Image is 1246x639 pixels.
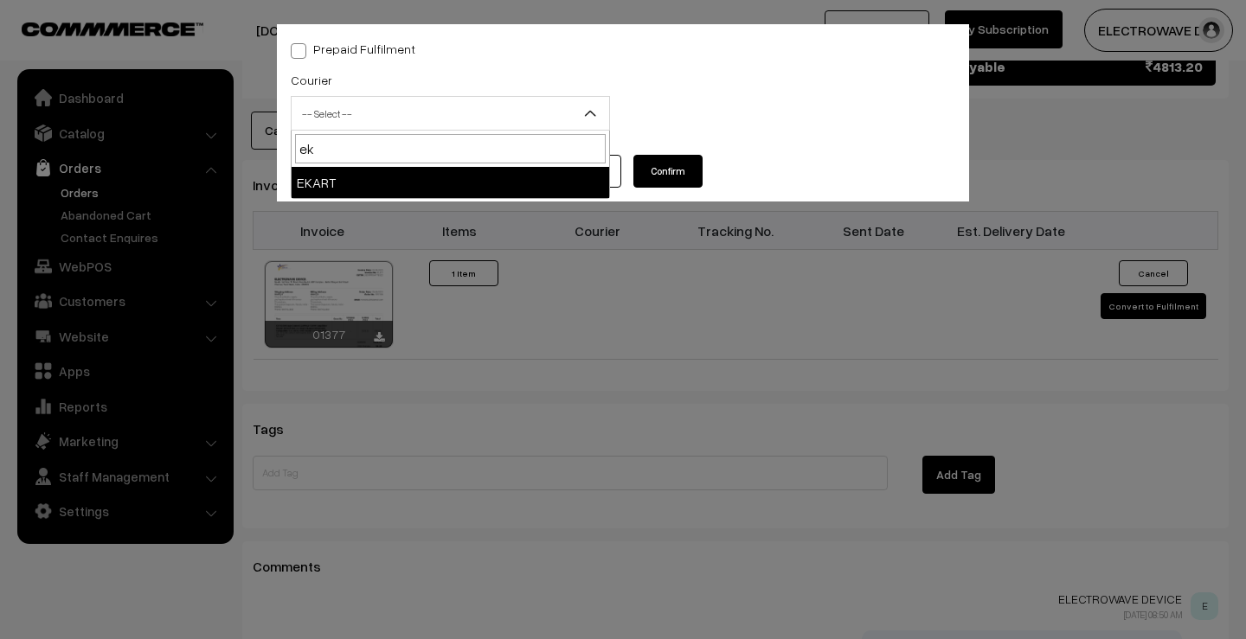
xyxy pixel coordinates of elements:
li: EKART [292,167,609,198]
span: -- Select -- [291,96,610,131]
span: -- Select -- [292,99,609,129]
label: Prepaid Fulfilment [291,40,415,58]
label: Courier [291,71,332,89]
button: Confirm [633,155,703,188]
